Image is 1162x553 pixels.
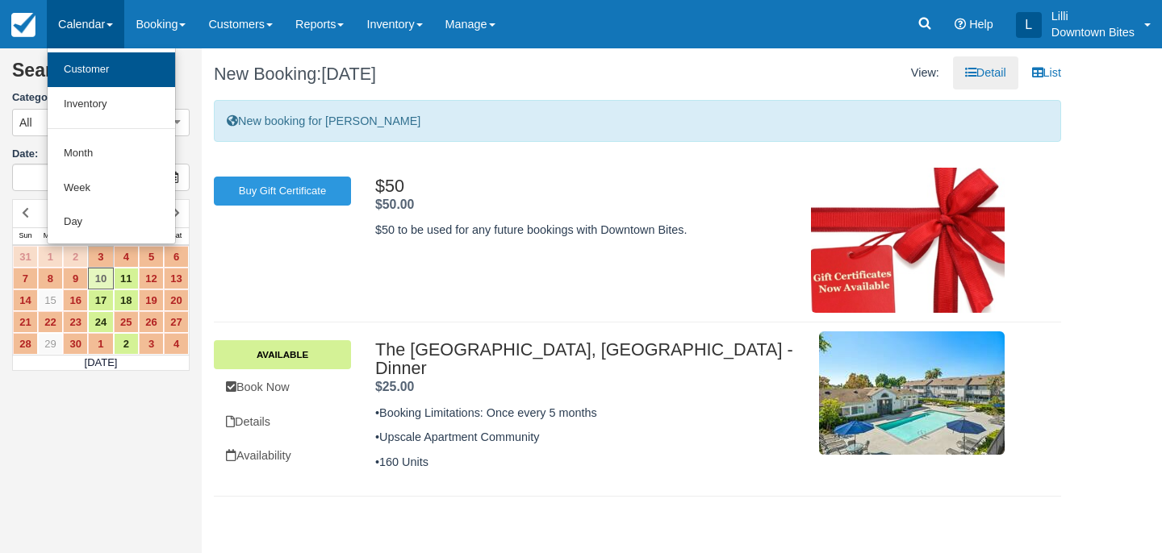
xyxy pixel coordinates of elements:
[63,268,88,289] a: 9
[88,333,113,355] a: 1
[899,56,951,89] li: View:
[48,52,175,87] a: Customer
[1051,8,1135,24] p: Lilli
[214,64,625,84] h1: New Booking:
[13,227,38,245] th: Sun
[375,197,414,211] strong: Price: $50
[48,205,175,239] a: Day
[114,333,139,355] a: 2
[375,177,795,196] h2: $50
[164,227,189,245] th: Sat
[19,114,32,131] span: All
[13,311,38,333] a: 21
[63,333,88,355] a: 30
[139,246,164,268] a: 5
[38,333,63,355] a: 29
[88,311,113,333] a: 24
[38,246,63,268] a: 1
[321,64,376,84] span: [DATE]
[114,246,139,268] a: 4
[214,405,351,439] a: Details
[13,289,38,311] a: 14
[88,246,113,268] a: 3
[139,333,164,355] a: 3
[139,289,164,311] a: 19
[164,246,189,268] a: 6
[1016,12,1042,38] div: L
[955,19,966,30] i: Help
[114,289,139,311] a: 18
[13,333,38,355] a: 28
[38,289,63,311] a: 15
[48,87,175,122] a: Inventory
[214,177,351,206] a: Buy Gift Certificate
[214,100,1061,143] div: New booking for [PERSON_NAME]
[38,268,63,289] a: 8
[48,171,175,206] a: Week
[819,331,1005,455] img: M777-1
[375,380,414,393] span: $25.00
[375,340,795,379] h2: The [GEOGRAPHIC_DATA], [GEOGRAPHIC_DATA] - Dinner
[139,268,164,289] a: 12
[375,380,414,393] strong: Price: $25
[953,56,1018,89] a: Detail
[63,246,88,268] a: 2
[164,289,189,311] a: 20
[12,147,190,162] label: Date:
[375,405,795,422] p: •Booking Limitations: Once every 5 months
[12,90,190,106] label: Category
[13,355,190,371] td: [DATE]
[114,268,139,289] a: 11
[1020,56,1073,89] a: List
[375,454,795,471] p: •160 Units
[13,246,38,268] a: 31
[12,60,190,90] h2: Search
[12,109,190,136] button: All
[969,18,993,31] span: Help
[63,289,88,311] a: 16
[214,340,351,369] a: Available
[38,311,63,333] a: 22
[114,311,139,333] a: 25
[38,227,63,245] th: Mon
[63,311,88,333] a: 23
[375,429,795,446] p: •Upscale Apartment Community
[375,222,795,239] p: $50 to be used for any future bookings with Downtown Bites.
[164,311,189,333] a: 27
[88,268,113,289] a: 10
[1051,24,1135,40] p: Downtown Bites
[88,289,113,311] a: 17
[811,168,1005,313] img: M67-gc_img
[13,268,38,289] a: 7
[214,371,351,404] a: Book Now
[164,333,189,355] a: 4
[214,439,351,472] a: Availability
[47,48,176,244] ul: Calendar
[11,13,36,37] img: checkfront-main-nav-mini-logo.png
[48,136,175,171] a: Month
[139,311,164,333] a: 26
[164,268,189,289] a: 13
